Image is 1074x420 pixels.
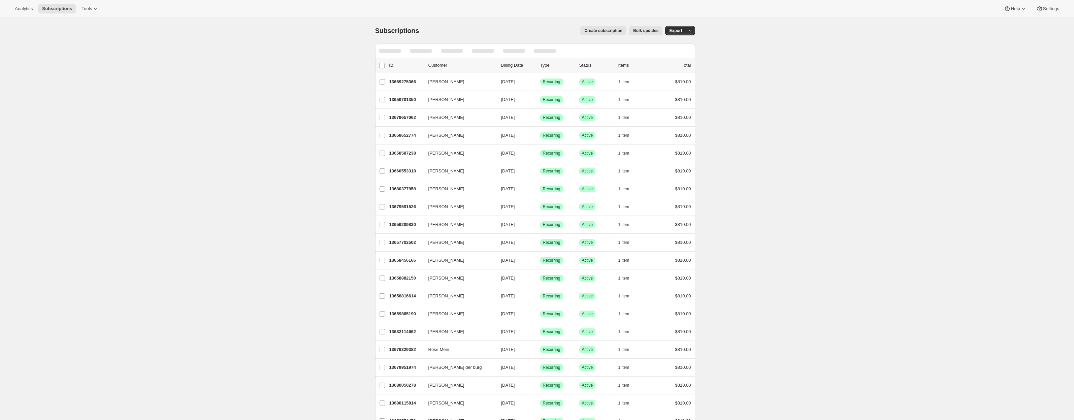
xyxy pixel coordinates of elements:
span: Recurring [543,186,560,192]
button: [PERSON_NAME] [424,380,492,391]
p: 13659209830 [389,221,423,228]
button: [PERSON_NAME] der burg [424,362,492,373]
button: [PERSON_NAME] [424,112,492,123]
span: [DATE] [501,204,515,209]
p: Status [579,62,613,69]
span: 1 item [618,329,629,334]
span: [DATE] [501,151,515,156]
span: Recurring [543,168,560,174]
span: Active [582,365,593,370]
span: Recurring [543,329,560,334]
span: [PERSON_NAME] [428,257,464,264]
span: [DATE] [501,365,515,370]
span: Recurring [543,258,560,263]
button: [PERSON_NAME] [424,291,492,301]
div: 13659209830[PERSON_NAME][DATE]SuccessRecurringSuccessActive1 item$810.00 [389,220,691,229]
span: 1 item [618,222,629,227]
button: 1 item [618,77,637,87]
p: 13659701350 [389,96,423,103]
button: Tools [77,4,103,13]
button: Export [665,26,686,35]
div: 13659865190[PERSON_NAME][DATE]SuccessRecurringSuccessActive1 item$810.00 [389,309,691,319]
button: [PERSON_NAME] [424,130,492,141]
span: Recurring [543,151,560,156]
span: Active [582,276,593,281]
span: [PERSON_NAME] [428,150,464,157]
span: Active [582,186,593,192]
span: $810.00 [675,186,691,191]
button: 1 item [618,113,637,122]
span: 1 item [618,168,629,174]
span: $810.00 [675,97,691,102]
span: Recurring [543,79,560,85]
button: [PERSON_NAME] [424,201,492,212]
button: 1 item [618,166,637,176]
span: Recurring [543,97,560,102]
span: Recurring [543,133,560,138]
div: 13658816614[PERSON_NAME][DATE]SuccessRecurringSuccessActive1 item$810.00 [389,291,691,301]
span: [DATE] [501,222,515,227]
span: Recurring [543,383,560,388]
span: Recurring [543,347,560,352]
button: 1 item [618,256,637,265]
span: Recurring [543,204,560,209]
button: Create subscription [580,26,626,35]
button: Subscriptions [38,4,76,13]
span: 1 item [618,115,629,120]
span: [PERSON_NAME] [428,186,464,192]
p: 13679657062 [389,114,423,121]
span: [PERSON_NAME] [428,114,464,121]
span: [DATE] [501,168,515,173]
span: Active [582,79,593,85]
span: Tools [82,6,92,11]
button: 1 item [618,345,637,354]
span: $810.00 [675,400,691,406]
span: Active [582,168,593,174]
span: [DATE] [501,133,515,138]
div: 13679657062[PERSON_NAME][DATE]SuccessRecurringSuccessActive1 item$810.00 [389,113,691,122]
span: Active [582,115,593,120]
p: 13658882150 [389,275,423,282]
p: 13660553318 [389,168,423,174]
button: Help [1000,4,1031,13]
span: [PERSON_NAME] [428,239,464,246]
p: 13659275366 [389,78,423,85]
span: [PERSON_NAME] [428,96,464,103]
span: $810.00 [675,115,691,120]
span: $810.00 [675,79,691,84]
span: 1 item [618,365,629,370]
span: Active [582,383,593,388]
button: [PERSON_NAME] [424,219,492,230]
span: [PERSON_NAME] [428,221,464,228]
button: [PERSON_NAME] [424,326,492,337]
span: Active [582,240,593,245]
span: 1 item [618,186,629,192]
span: 1 item [618,311,629,317]
span: Analytics [15,6,33,11]
p: 13679591526 [389,203,423,210]
button: 1 item [618,202,637,212]
span: Recurring [543,293,560,299]
div: 13657702502[PERSON_NAME][DATE]SuccessRecurringSuccessActive1 item$810.00 [389,238,691,247]
span: 1 item [618,400,629,406]
span: [DATE] [501,258,515,263]
span: Recurring [543,365,560,370]
span: Active [582,347,593,352]
span: [DATE] [501,97,515,102]
button: [PERSON_NAME] [424,166,492,176]
div: 13658652774[PERSON_NAME][DATE]SuccessRecurringSuccessActive1 item$810.00 [389,131,691,140]
span: 1 item [618,240,629,245]
button: 1 item [618,273,637,283]
button: 1 item [618,220,637,229]
span: Active [582,97,593,102]
span: Recurring [543,222,560,227]
span: [DATE] [501,311,515,316]
span: $810.00 [675,168,691,173]
span: [DATE] [501,400,515,406]
span: $810.00 [675,240,691,245]
span: $810.00 [675,151,691,156]
span: [DATE] [501,347,515,352]
div: 13658456166[PERSON_NAME][DATE]SuccessRecurringSuccessActive1 item$810.00 [389,256,691,265]
span: 1 item [618,79,629,85]
span: Settings [1043,6,1059,11]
